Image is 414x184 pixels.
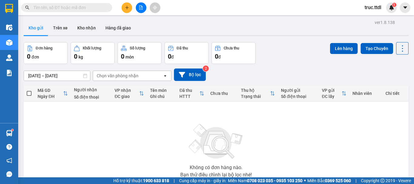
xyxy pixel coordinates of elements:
span: message [6,171,12,177]
span: | [356,177,356,184]
th: Toggle SortBy [35,85,71,102]
div: Chi tiết [386,91,406,96]
sup: 1 [12,129,13,131]
img: icon-new-feature [389,5,394,10]
img: warehouse-icon [6,39,12,46]
div: Người nhận [74,87,109,92]
svg: open [163,73,168,78]
th: Toggle SortBy [112,85,147,102]
div: HTTT [179,94,199,99]
button: caret-down [400,2,410,13]
img: svg+xml;base64,PHN2ZyBjbGFzcz0ibGlzdC1wbHVnX19zdmciIHhtbG5zPSJodHRwOi8vd3d3LnczLm9yZy8yMDAwL3N2Zy... [186,120,246,163]
sup: 1 [392,3,396,7]
div: Ngày ĐH [38,94,63,99]
span: Hỗ trợ kỹ thuật: [113,177,169,184]
button: Đã thu0đ [165,42,209,64]
strong: 1900 633 818 [143,178,169,183]
button: Khối lượng0kg [71,42,115,64]
sup: 2 [203,65,209,72]
th: Toggle SortBy [319,85,349,102]
span: search [25,5,29,10]
span: notification [6,158,12,163]
button: Hàng đã giao [101,21,136,35]
span: kg [78,55,83,59]
div: Trạng thái [241,94,270,99]
span: món [125,55,134,59]
span: Miền Bắc [307,177,351,184]
div: Số điện thoại [74,95,109,99]
span: caret-down [402,5,408,10]
span: Cung cấp máy in - giấy in: [179,177,226,184]
img: warehouse-icon [6,130,12,136]
span: 1 [393,3,395,7]
span: copyright [380,179,385,183]
div: Đã thu [179,88,199,93]
div: ver 1.8.138 [375,19,395,26]
th: Toggle SortBy [176,85,207,102]
button: Kho gửi [24,21,48,35]
span: | [174,177,175,184]
span: truc.ttdl [360,4,386,11]
span: 0 [168,53,171,60]
button: Trên xe [48,21,72,35]
span: đơn [32,55,39,59]
div: VP nhận [115,88,139,93]
span: file-add [139,5,143,10]
button: Chưa thu0đ [212,42,255,64]
img: warehouse-icon [6,24,12,31]
span: 0 [215,53,218,60]
span: plus [125,5,129,10]
div: ĐC lấy [322,94,342,99]
input: Select a date range. [24,71,90,81]
button: Bộ lọc [174,69,206,81]
div: Không có đơn hàng nào. [190,165,242,170]
img: logo-vxr [5,4,13,13]
span: Miền Nam [228,177,302,184]
button: aim [150,2,160,13]
button: Kho nhận [72,21,101,35]
div: Đã thu [177,46,188,50]
div: Tên món [150,88,173,93]
img: solution-icon [6,70,12,76]
div: VP gửi [322,88,342,93]
img: warehouse-icon [6,55,12,61]
span: question-circle [6,144,12,150]
button: Lên hàng [330,43,358,54]
button: Đơn hàng0đơn [24,42,68,64]
div: Số điện thoại [281,94,316,99]
span: ⚪️ [304,179,306,182]
div: Người gửi [281,88,316,93]
div: Nhân viên [352,91,379,96]
span: 0 [121,53,124,60]
span: 0 [74,53,77,60]
span: đ [171,55,174,59]
div: Đơn hàng [36,46,52,50]
div: Chưa thu [210,91,235,96]
div: Số lượng [130,46,145,50]
span: aim [153,5,157,10]
div: Chưa thu [224,46,239,50]
button: plus [122,2,132,13]
th: Toggle SortBy [238,85,278,102]
span: 0 [27,53,30,60]
div: Ghi chú [150,94,173,99]
div: Chọn văn phòng nhận [97,73,139,79]
div: ĐC giao [115,94,139,99]
button: Số lượng0món [118,42,162,64]
strong: 0708 023 035 - 0935 103 250 [247,178,302,183]
div: Khối lượng [83,46,101,50]
div: Mã GD [38,88,63,93]
button: Tạo Chuyến [361,43,393,54]
button: file-add [136,2,146,13]
div: Bạn thử điều chỉnh lại bộ lọc nhé! [180,172,252,177]
span: đ [218,55,221,59]
strong: 0369 525 060 [325,178,351,183]
div: Thu hộ [241,88,270,93]
input: Tìm tên, số ĐT hoặc mã đơn [33,4,105,11]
